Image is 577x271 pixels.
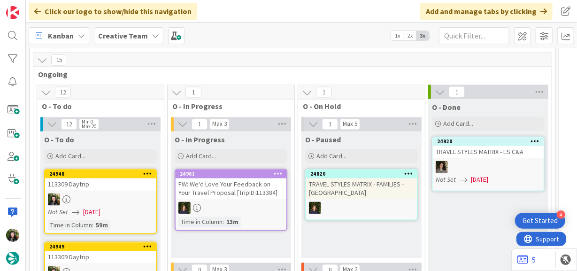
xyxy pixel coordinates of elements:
div: 113309 Daytrip [45,178,156,191]
div: 24948 [49,171,156,178]
div: TRAVEL STYLES MATRIX - ES C&A [433,146,544,158]
span: 1x [391,31,404,40]
div: 4 [557,210,565,219]
span: 15 [51,54,67,66]
span: 1 [192,119,208,130]
img: BC [6,229,19,242]
span: : [92,220,93,231]
div: 24948113309 Daytrip [45,170,156,191]
span: 2x [404,31,416,40]
div: BC [45,194,156,206]
span: 1 [316,87,332,98]
span: 12 [55,87,71,98]
img: avatar [6,252,19,265]
span: 1 [185,87,201,98]
span: [DATE] [471,175,488,185]
span: Add Card... [443,120,473,128]
div: FW: We'd Love Your Feedback on Your Travel Proposal [TripID:113384] [176,178,286,199]
div: 24949113309 Daytrip [45,243,156,263]
div: MC [306,202,417,214]
div: Max 3 [212,122,227,127]
div: 24949 [45,243,156,251]
div: 13m [224,217,241,227]
span: O - On Hold [303,102,413,111]
span: Add Card... [55,152,85,161]
div: MS [433,161,544,173]
div: 24820 [306,170,417,178]
b: Creative Team [98,31,148,40]
div: Open Get Started checklist, remaining modules: 4 [515,213,565,229]
span: O - To do [42,102,152,111]
div: 24948 [45,170,156,178]
div: 24920 [433,138,544,146]
div: 59m [93,220,110,231]
span: Kanban [48,30,74,41]
div: Get Started [523,216,558,225]
span: 1 [322,119,338,130]
img: MS [436,161,448,173]
div: 24920TRAVEL STYLES MATRIX - ES C&A [433,138,544,158]
div: MC [176,202,286,214]
div: 113309 Daytrip [45,251,156,263]
div: Max 20 [82,124,96,129]
span: Ongoing [38,70,540,79]
span: Add Card... [316,152,346,161]
i: Not Set [436,176,456,184]
img: MC [309,202,321,214]
img: MC [178,202,191,214]
span: O - Paused [305,135,341,145]
span: O - In Progress [172,102,283,111]
div: 24949 [49,244,156,250]
div: Time in Column [48,220,92,231]
img: BC [48,194,60,206]
i: Not Set [48,208,68,217]
input: Quick Filter... [439,27,509,44]
div: Add and manage tabs by clicking [420,3,553,20]
span: : [223,217,224,227]
div: 24961FW: We'd Love Your Feedback on Your Travel Proposal [TripID:113384] [176,170,286,199]
span: [DATE] [83,208,100,217]
span: O - Done [432,103,461,112]
span: Support [20,1,43,13]
div: 24961 [180,171,286,178]
div: Min 0 [82,120,93,124]
img: Visit kanbanzone.com [6,6,19,19]
div: 24961 [176,170,286,178]
span: Add Card... [186,152,216,161]
div: 24820 [310,171,417,178]
div: Max 5 [343,122,357,127]
div: Time in Column [178,217,223,227]
a: 5 [517,254,536,265]
span: O - To do [44,135,74,145]
div: Click our logo to show/hide this navigation [29,3,197,20]
div: 24820TRAVEL STYLES MATRIX - FAMILIES - [GEOGRAPHIC_DATA] [306,170,417,199]
span: 3x [416,31,429,40]
div: 24920 [437,139,544,145]
div: TRAVEL STYLES MATRIX - FAMILIES - [GEOGRAPHIC_DATA] [306,178,417,199]
span: 1 [449,86,465,98]
span: 12 [61,119,77,130]
span: O - In Progress [175,135,225,145]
